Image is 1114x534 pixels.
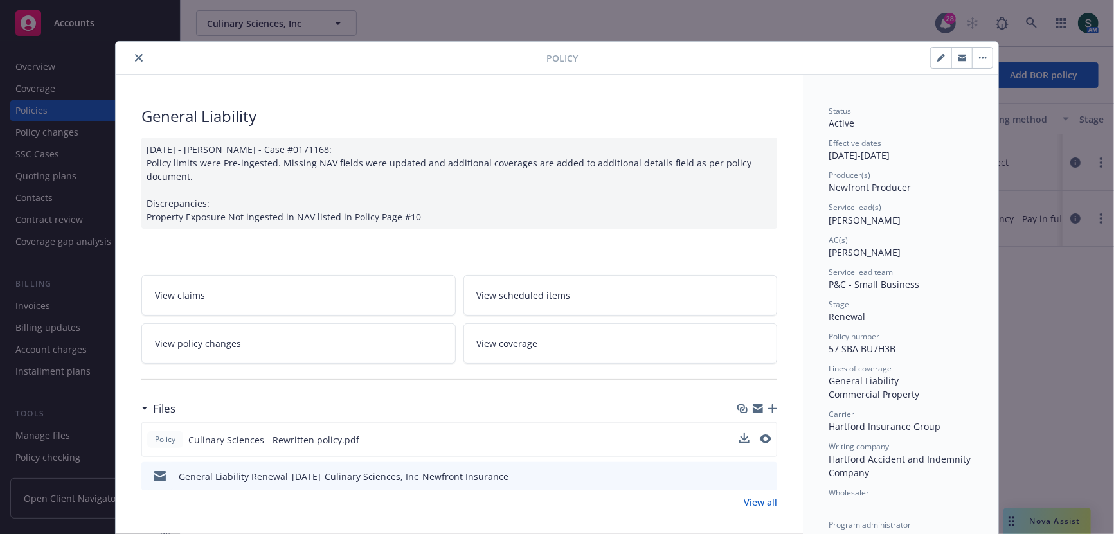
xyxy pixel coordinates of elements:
span: - [829,499,832,511]
button: download file [739,433,750,447]
span: Policy [152,434,178,445]
span: View coverage [477,337,538,350]
span: Wholesaler [829,487,869,498]
button: preview file [760,433,771,447]
span: Renewal [829,310,865,323]
button: preview file [760,434,771,443]
span: AC(s) [829,235,848,245]
span: Newfront Producer [829,181,911,193]
span: View scheduled items [477,289,571,302]
span: Program administrator [829,519,911,530]
span: 57 SBA BU7H3B [829,343,895,355]
span: Active [829,117,854,129]
a: View coverage [463,323,778,364]
span: View claims [155,289,205,302]
span: Producer(s) [829,170,870,181]
span: P&C - Small Business [829,278,919,290]
span: [PERSON_NAME] [829,214,901,226]
button: close [131,50,147,66]
div: [DATE] - [DATE] [829,138,973,162]
div: General Liability [141,105,777,127]
div: Files [141,400,175,417]
span: Service lead(s) [829,202,881,213]
span: Policy number [829,331,879,342]
span: Status [829,105,851,116]
span: Stage [829,299,849,310]
button: preview file [760,470,772,483]
div: General Liability Renewal_[DATE]_Culinary Sciences, Inc_Newfront Insurance [179,470,508,483]
button: download file [740,470,750,483]
span: [PERSON_NAME] [829,246,901,258]
span: Effective dates [829,138,881,148]
span: Hartford Insurance Group [829,420,940,432]
span: Hartford Accident and Indemnity Company [829,453,973,479]
span: Writing company [829,441,889,452]
span: Carrier [829,409,854,420]
span: Service lead team [829,267,893,278]
h3: Files [153,400,175,417]
span: Culinary Sciences - Rewritten policy.pdf [188,433,359,447]
span: Lines of coverage [829,363,892,374]
div: General Liability [829,374,973,387]
span: View policy changes [155,337,241,350]
a: View claims [141,275,456,316]
div: [DATE] - [PERSON_NAME] - Case #0171168: Policy limits were Pre-ingested. Missing NAV fields were ... [141,138,777,229]
a: View scheduled items [463,275,778,316]
div: Commercial Property [829,387,973,401]
a: View all [744,495,777,509]
button: download file [739,433,750,443]
a: View policy changes [141,323,456,364]
span: Policy [546,51,578,65]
